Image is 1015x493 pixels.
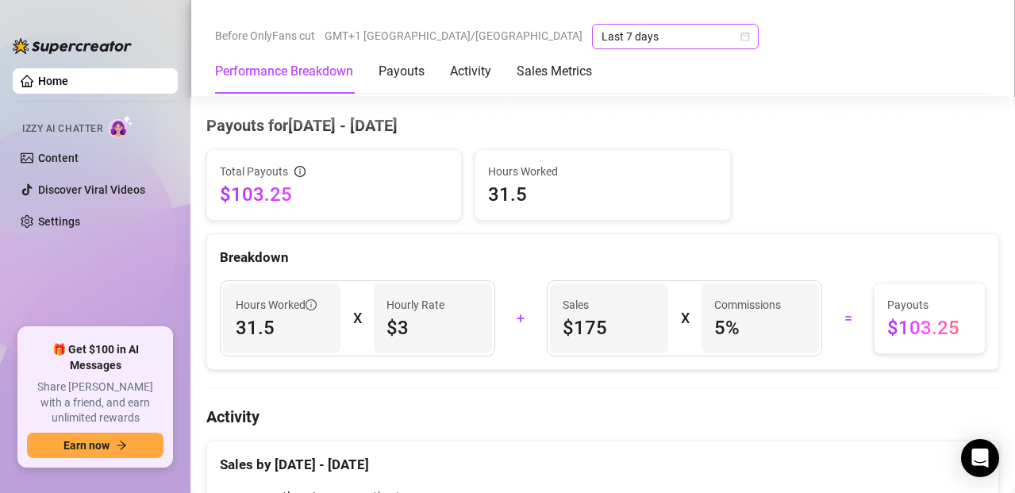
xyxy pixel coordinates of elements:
[740,32,750,41] span: calendar
[38,215,80,228] a: Settings
[488,182,717,207] span: 31.5
[961,439,999,477] div: Open Intercom Messenger
[306,299,317,310] span: info-circle
[563,315,655,341] span: $175
[27,433,163,458] button: Earn nowarrow-right
[206,406,999,428] h4: Activity
[602,25,749,48] span: Last 7 days
[517,62,592,81] div: Sales Metrics
[887,315,972,341] span: $103.25
[215,62,353,81] div: Performance Breakdown
[27,342,163,373] span: 🎁 Get $100 in AI Messages
[236,315,328,341] span: 31.5
[38,75,68,87] a: Home
[386,296,444,314] article: Hourly Rate
[353,306,361,331] div: X
[386,315,479,341] span: $3
[379,62,425,81] div: Payouts
[220,247,986,268] div: Breakdown
[832,306,864,331] div: =
[325,24,582,48] span: GMT+1 [GEOGRAPHIC_DATA]/[GEOGRAPHIC_DATA]
[714,315,806,341] span: 5 %
[22,121,102,137] span: Izzy AI Chatter
[220,182,448,207] span: $103.25
[27,379,163,426] span: Share [PERSON_NAME] with a friend, and earn unlimited rewards
[220,441,986,476] div: Sales by [DATE] - [DATE]
[887,296,972,314] span: Payouts
[63,439,110,452] span: Earn now
[681,306,689,331] div: X
[563,296,655,314] span: Sales
[505,306,537,331] div: +
[116,440,127,451] span: arrow-right
[13,38,132,54] img: logo-BBDzfeDw.svg
[206,114,999,137] h4: Payouts for [DATE] - [DATE]
[236,296,317,314] span: Hours Worked
[450,62,491,81] div: Activity
[215,24,315,48] span: Before OnlyFans cut
[38,183,145,196] a: Discover Viral Videos
[220,163,288,180] span: Total Payouts
[488,163,717,180] span: Hours Worked
[714,296,781,314] article: Commissions
[38,152,79,164] a: Content
[109,115,133,138] img: AI Chatter
[294,166,306,177] span: info-circle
